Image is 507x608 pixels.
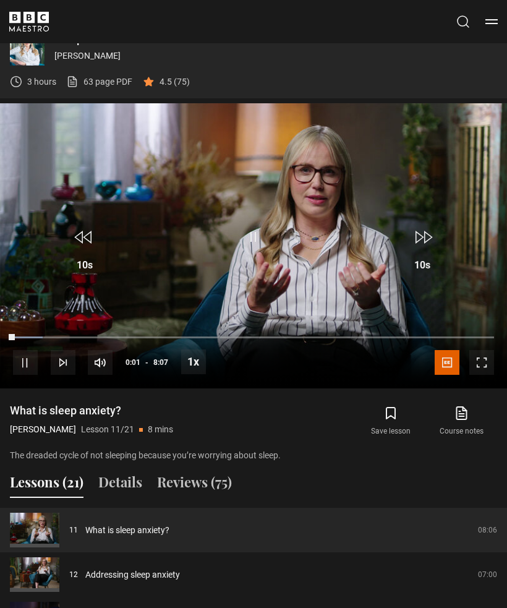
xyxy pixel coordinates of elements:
[356,403,426,439] button: Save lesson
[10,423,76,436] p: [PERSON_NAME]
[10,403,173,418] h1: What is sleep anxiety?
[88,350,113,375] button: Mute
[9,12,49,32] svg: BBC Maestro
[13,336,494,339] div: Progress Bar
[51,350,75,375] button: Next Lesson
[66,75,132,88] a: 63 page PDF
[145,358,148,367] span: -
[13,350,38,375] button: Pause
[160,75,190,88] p: 4.5 (75)
[469,350,494,375] button: Fullscreen
[54,49,497,62] p: [PERSON_NAME]
[27,75,56,88] p: 3 hours
[54,33,497,45] p: Sleep Better
[85,524,169,537] a: What is sleep anxiety?
[157,472,232,498] button: Reviews (75)
[85,568,180,581] a: Addressing sleep anxiety
[153,351,168,374] span: 8:07
[98,472,142,498] button: Details
[148,423,173,436] p: 8 mins
[126,351,140,374] span: 0:01
[10,472,83,498] button: Lessons (21)
[427,403,497,439] a: Course notes
[435,350,459,375] button: Captions
[485,15,498,28] button: Toggle navigation
[10,449,313,462] p: The dreaded cycle of not sleeping because you’re worrying about sleep.
[181,349,206,374] button: Playback Rate
[81,423,134,436] p: Lesson 11/21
